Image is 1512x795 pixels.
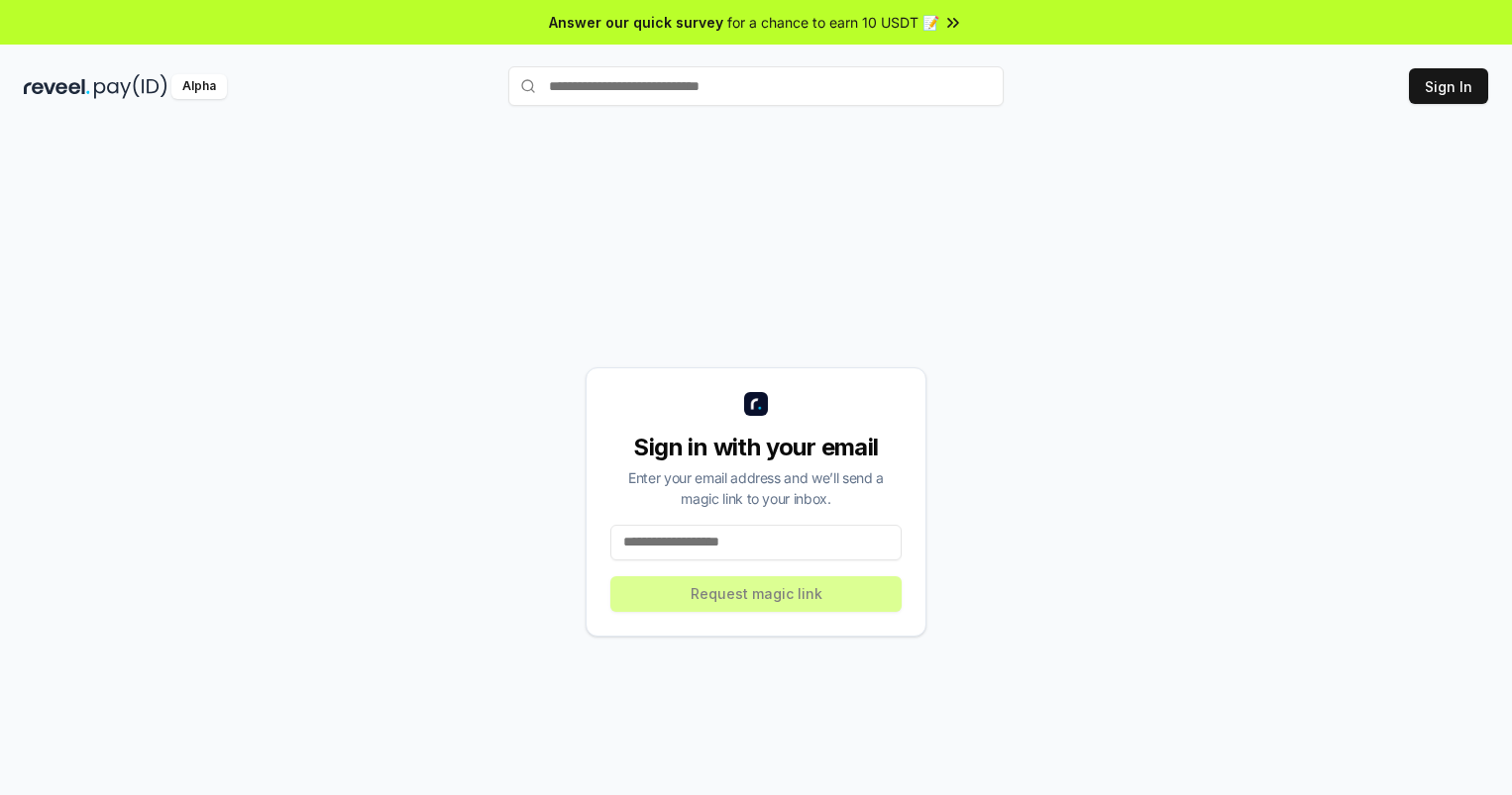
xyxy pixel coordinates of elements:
div: Sign in with your email [610,432,902,463]
div: Alpha [171,74,227,99]
img: pay_id [94,74,167,99]
button: Sign In [1409,68,1488,104]
span: for a chance to earn 10 USDT 📝 [727,12,939,33]
div: Enter your email address and we’ll send a magic link to your inbox. [610,467,902,509]
img: logo_small [744,392,768,416]
span: Answer our quick survey [549,12,723,33]
img: reveel_dark [24,74,90,99]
